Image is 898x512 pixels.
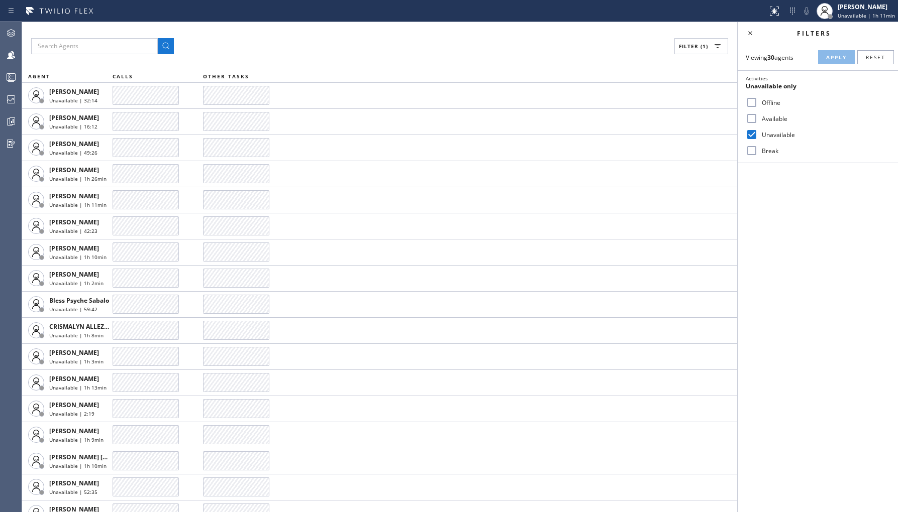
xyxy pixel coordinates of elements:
[49,332,104,339] span: Unavailable | 1h 8min
[49,192,99,200] span: [PERSON_NAME]
[49,280,104,287] span: Unavailable | 1h 2min
[49,175,107,182] span: Unavailable | 1h 26min
[49,306,97,313] span: Unavailable | 59:42
[49,462,107,469] span: Unavailable | 1h 10min
[746,53,793,62] span: Viewing agents
[49,358,104,365] span: Unavailable | 1h 3min
[49,166,99,174] span: [PERSON_NAME]
[758,147,890,155] label: Break
[203,73,249,80] span: OTHER TASKS
[758,98,890,107] label: Offline
[49,479,99,487] span: [PERSON_NAME]
[31,38,158,54] input: Search Agents
[49,244,99,252] span: [PERSON_NAME]
[857,50,894,64] button: Reset
[674,38,728,54] button: Filter (1)
[49,374,99,383] span: [PERSON_NAME]
[800,4,814,18] button: Mute
[49,296,109,305] span: Bless Psyche Sabalo
[49,348,99,357] span: [PERSON_NAME]
[49,253,107,261] span: Unavailable | 1h 10min
[49,140,99,148] span: [PERSON_NAME]
[866,54,885,61] span: Reset
[746,82,796,90] span: Unavailable only
[679,43,708,50] span: Filter (1)
[818,50,855,64] button: Apply
[49,123,97,130] span: Unavailable | 16:12
[113,73,133,80] span: CALLS
[758,131,890,139] label: Unavailable
[49,401,99,409] span: [PERSON_NAME]
[838,12,895,19] span: Unavailable | 1h 11min
[49,270,99,279] span: [PERSON_NAME]
[838,3,895,11] div: [PERSON_NAME]
[49,436,104,443] span: Unavailable | 1h 9min
[49,410,94,417] span: Unavailable | 2:19
[49,453,150,461] span: [PERSON_NAME] [PERSON_NAME]
[49,97,97,104] span: Unavailable | 32:14
[49,322,112,331] span: CRISMALYN ALLEZER
[28,73,50,80] span: AGENT
[797,29,831,38] span: Filters
[49,227,97,234] span: Unavailable | 42:23
[49,149,97,156] span: Unavailable | 49:26
[746,75,890,82] div: Activities
[49,87,99,96] span: [PERSON_NAME]
[49,488,97,495] span: Unavailable | 52:35
[767,53,774,62] strong: 30
[49,218,99,226] span: [PERSON_NAME]
[49,427,99,435] span: [PERSON_NAME]
[49,201,107,208] span: Unavailable | 1h 11min
[49,384,107,391] span: Unavailable | 1h 13min
[49,113,99,122] span: [PERSON_NAME]
[826,54,847,61] span: Apply
[758,114,890,123] label: Available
